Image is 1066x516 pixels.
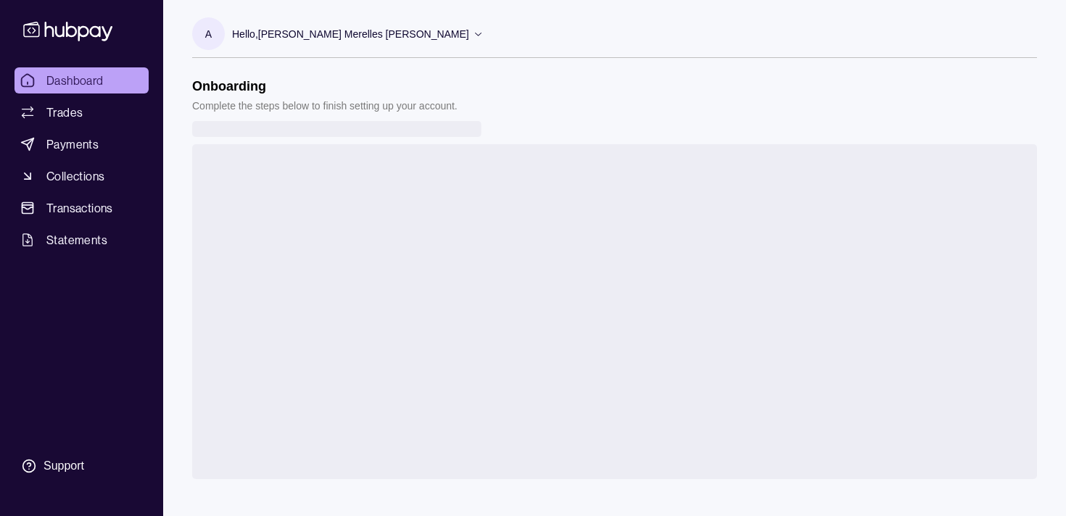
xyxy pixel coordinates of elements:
span: Dashboard [46,72,104,89]
a: Transactions [15,195,149,221]
a: Dashboard [15,67,149,93]
div: Support [44,458,84,474]
span: Trades [46,104,83,121]
a: Trades [15,99,149,125]
p: A [205,26,212,42]
h1: Onboarding [192,78,458,94]
a: Statements [15,227,149,253]
span: Collections [46,167,104,185]
span: Transactions [46,199,113,217]
span: Payments [46,136,99,153]
p: Hello, [PERSON_NAME] Merelles [PERSON_NAME] [232,26,469,42]
a: Payments [15,131,149,157]
a: Collections [15,163,149,189]
p: Complete the steps below to finish setting up your account. [192,98,458,114]
span: Statements [46,231,107,249]
a: Support [15,451,149,481]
